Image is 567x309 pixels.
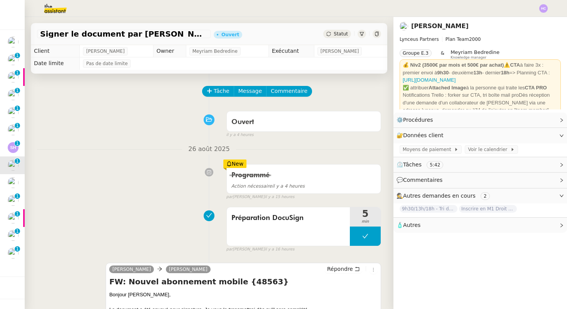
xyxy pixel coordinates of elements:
img: svg [539,4,548,13]
span: 🕵️ [397,193,493,199]
div: 💬Commentaires [393,173,567,188]
img: users%2FSclkIUIAuBOhhDrbgjtrSikBoD03%2Favatar%2F48cbc63d-a03d-4817-b5bf-7f7aeed5f2a9 [8,195,19,206]
span: 9h30/13h/18h - Tri de la boite mail PRO - 22 août 2025 [400,205,457,213]
span: il y a 16 heures [265,246,294,253]
span: Répondre [327,265,353,273]
td: Client [31,45,80,57]
span: Signer le document par [PERSON_NAME] [40,30,208,38]
nz-badge-sup: 1 [15,246,20,252]
strong: Attached Image [429,85,466,91]
p: 1 [16,106,19,113]
div: ⚙️Procédures [393,113,567,128]
span: Ouvert [231,119,254,126]
nz-badge-sup: 1 [15,53,20,58]
a: [PERSON_NAME] [166,266,211,273]
nz-badge-sup: 1 [15,106,20,111]
a: [URL][DOMAIN_NAME] [403,77,456,83]
nz-tag: Groupe E.3 [400,49,432,57]
img: users%2FTDxDvmCjFdN3QFePFNGdQUcJcQk1%2Favatar%2F0cfb3a67-8790-4592-a9ec-92226c678442 [400,22,408,30]
nz-badge-sup: 1 [15,88,20,93]
nz-badge-sup: 1 [15,193,20,199]
p: 1 [16,70,19,77]
nz-badge-sup: 1 [15,158,20,164]
span: Meyriam Bedredine [192,47,238,55]
button: Tâche [202,86,234,97]
p: 1 [16,123,19,130]
span: Préparation DocuSign [231,212,345,224]
span: 26 août 2025 [182,144,236,154]
p: 1 [16,228,19,235]
span: il y a 4 heures [226,132,254,138]
span: Action nécessaire [231,183,272,189]
div: New [223,160,247,168]
span: Moyens de paiement [403,146,454,153]
a: [PERSON_NAME] [109,266,154,273]
span: Plan Team [445,37,469,42]
strong: CTA PRO [525,85,547,91]
span: 💬 [397,177,446,183]
img: users%2FTDxDvmCjFdN3QFePFNGdQUcJcQk1%2Favatar%2F0cfb3a67-8790-4592-a9ec-92226c678442 [8,160,19,171]
span: ⚙️ [397,116,437,124]
strong: 18h [501,70,509,76]
div: ⚠️ à faire 3x : premier envoi à - deuxième - dernier => Planning CTA : [403,61,558,84]
button: Commentaire [266,86,312,97]
button: Répondre [324,265,363,273]
span: par [226,246,233,253]
strong: 💰 Niv2 (3500€ par mois et 500€ par achat) [403,62,504,68]
p: 1 [16,88,19,95]
nz-badge-sup: 1 [15,123,20,128]
div: ⏲️Tâches 5:42 [393,157,567,172]
img: users%2FNmPW3RcGagVdwlUj0SIRjiM8zA23%2Favatar%2Fb3e8f68e-88d8-429d-a2bd-00fb6f2d12db [8,107,19,118]
app-user-label: Knowledge manager [451,49,499,59]
div: 🕵️Autres demandes en cours 2 [393,188,567,203]
span: Tâches [403,161,422,168]
small: [PERSON_NAME] [226,246,295,253]
span: [PERSON_NAME] [86,47,125,55]
span: Lynceus Partners [400,37,439,42]
small: [PERSON_NAME] [226,194,295,200]
img: users%2Fa6PbEmLwvGXylUqKytRPpDpAx153%2Favatar%2Ffanny.png [8,37,19,47]
span: Commentaire [271,87,307,96]
span: & [441,49,444,59]
img: users%2FALbeyncImohZ70oG2ud0kR03zez1%2Favatar%2F645c5494-5e49-4313-a752-3cbe407590be [8,213,19,223]
nz-badge-sup: 1 [15,228,20,234]
span: 🔐 [397,131,447,140]
span: Meyriam Bedredine [451,49,499,55]
span: Pas de date limite [86,60,128,67]
p: 1 [16,211,19,218]
td: Owner [153,45,186,57]
p: 1 [16,193,19,200]
span: par [226,194,233,200]
p: 1 [16,141,19,148]
p: 1 [16,246,19,253]
span: 🧴 [397,222,420,228]
p: 1 [16,158,19,165]
span: Programmé [231,172,270,179]
img: users%2F06kvAzKMBqOxjLu2eDiYSZRFz222%2Favatar%2F9cfe4db0-b568-4f56-b615-e3f13251bd5a [8,124,19,135]
span: Commentaires [403,177,442,183]
span: Autres [403,222,420,228]
span: Message [238,87,262,96]
span: min [350,218,381,225]
img: users%2FNmPW3RcGagVdwlUj0SIRjiM8zA23%2Favatar%2Fb3e8f68e-88d8-429d-a2bd-00fb6f2d12db [8,230,19,241]
div: Notifications Trello : forker sur CTA, tri boîte mail proDès réception d'une demande d'un collabo... [403,91,558,114]
img: users%2Fa6PbEmLwvGXylUqKytRPpDpAx153%2Favatar%2Ffanny.png [8,177,19,188]
nz-badge-sup: 1 [15,70,20,76]
strong: CTA [510,62,520,68]
span: Statut [334,31,348,37]
span: ⏲️ [397,161,450,168]
a: [PERSON_NAME] [411,22,469,30]
img: users%2Fa6PbEmLwvGXylUqKytRPpDpAx153%2Favatar%2Ffanny.png [8,248,19,259]
button: Message [234,86,267,97]
strong: 13h [474,70,482,76]
h4: FW: Nouvel abonnement mobile {48563} [109,276,378,287]
span: Voir le calendrier [468,146,510,153]
div: Bonjour [PERSON_NAME], [109,291,378,299]
span: Inscrire en M1 Droit des affaires [459,205,517,213]
strong: 9h30 [437,70,449,76]
span: [PERSON_NAME] [321,47,359,55]
img: users%2Fa6PbEmLwvGXylUqKytRPpDpAx153%2Favatar%2Ffanny.png [8,54,19,65]
div: 🧴Autres [393,218,567,233]
span: Autres demandes en cours [403,193,476,199]
span: Données client [403,132,444,138]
